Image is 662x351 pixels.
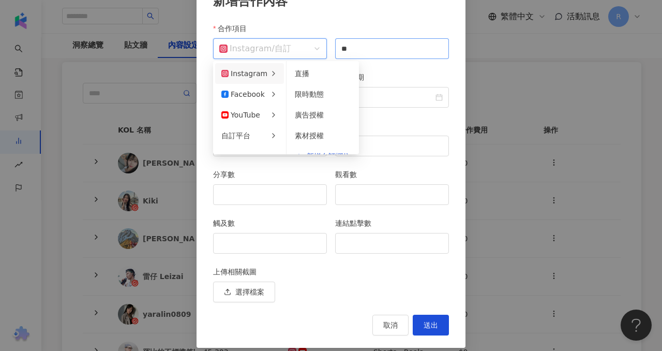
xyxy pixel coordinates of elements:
button: 送出 [413,315,449,335]
span: 限時動態 [295,90,324,98]
span: 新增自訂欄位 [307,153,350,160]
input: 發文日期 [341,92,433,103]
input: 觸及數 [214,233,326,253]
label: 觸及數 [213,217,243,229]
span: 取消 [383,321,398,329]
input: 留言數 [336,136,448,156]
span: 送出 [424,321,438,329]
label: 上傳相關截圖 [213,266,264,277]
button: 選擇檔案 [213,282,275,302]
span: 直播 [295,69,309,78]
span: 自訂 [275,43,291,53]
input: 連結點擊數 [336,233,448,253]
label: 觀看數 [335,169,365,180]
div: Facebook [221,89,265,100]
span: 廣告授權 [295,111,324,119]
label: 合作項目 [213,23,254,34]
button: 新增自訂欄位 [295,151,351,162]
span: 選擇檔案 [235,288,264,296]
label: 分享數 [213,169,243,180]
span: / [219,39,321,58]
div: Instagram [221,68,267,79]
div: YouTube [221,109,260,121]
span: 素材授權 [295,131,324,140]
div: 自訂平台 [221,130,250,141]
input: 分享數 [214,185,326,204]
div: Instagram [219,39,272,58]
input: 觀看數 [336,185,448,204]
button: 取消 [372,315,409,335]
label: 連結點擊數 [335,217,379,229]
